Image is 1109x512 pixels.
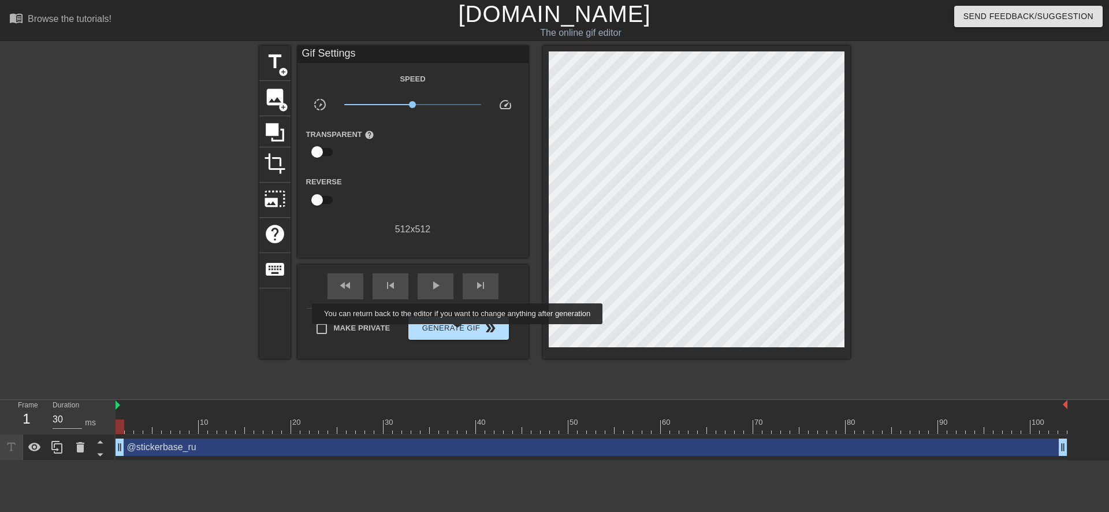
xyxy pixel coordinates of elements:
[754,417,765,428] div: 70
[278,102,288,112] span: add_circle
[264,223,286,245] span: help
[264,86,286,108] span: image
[313,98,327,112] span: slow_motion_video
[429,279,442,292] span: play_arrow
[278,67,288,77] span: add_circle
[306,129,374,140] label: Transparent
[939,417,950,428] div: 90
[474,279,487,292] span: skip_next
[85,417,96,429] div: ms
[477,417,487,428] div: 40
[400,73,425,85] label: Speed
[334,322,390,334] span: Make Private
[338,279,352,292] span: fast_rewind
[264,153,286,175] span: crop
[384,279,397,292] span: skip_previous
[954,6,1103,27] button: Send Feedback/Suggestion
[264,51,286,73] span: title
[9,11,111,29] a: Browse the tutorials!
[413,321,504,335] span: Generate Gif
[297,46,529,63] div: Gif Settings
[483,321,497,335] span: double_arrow
[385,417,395,428] div: 30
[1032,417,1046,428] div: 100
[264,258,286,280] span: keyboard
[364,130,374,140] span: help
[114,441,125,453] span: drag_handle
[200,417,210,428] div: 10
[1063,400,1067,409] img: bound-end.png
[375,26,786,40] div: The online gif editor
[498,98,512,112] span: speed
[18,409,35,429] div: 1
[963,9,1093,24] span: Send Feedback/Suggestion
[9,11,23,25] span: menu_book
[297,222,529,236] div: 512 x 512
[9,400,44,433] div: Frame
[458,1,650,27] a: [DOMAIN_NAME]
[264,188,286,210] span: photo_size_select_large
[847,417,857,428] div: 80
[292,417,303,428] div: 20
[662,417,672,428] div: 60
[570,417,580,428] div: 50
[28,14,111,24] div: Browse the tutorials!
[408,317,508,340] button: Generate Gif
[53,402,79,409] label: Duration
[1057,441,1069,453] span: drag_handle
[306,176,342,188] label: Reverse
